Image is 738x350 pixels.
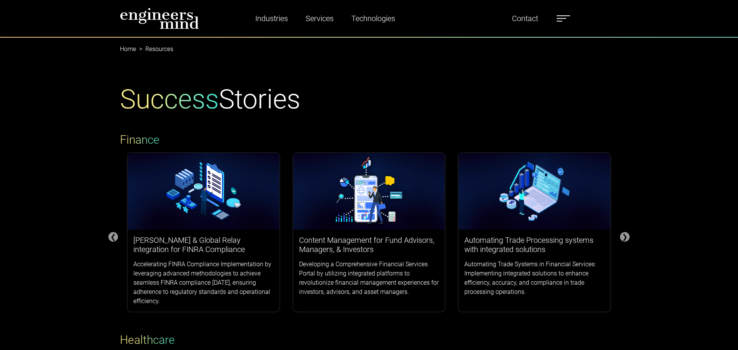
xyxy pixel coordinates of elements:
img: logos [459,153,610,230]
h3: Content Management for Fund Advisors, Managers, & Investors [299,236,439,254]
a: Home [120,45,136,53]
span: Healthcare [120,333,175,347]
h3: Automating Trade Processing systems with integrated solutions [464,236,605,254]
span: Success [120,83,219,115]
p: Accelerating FINRA Compliance Implementation by leveraging advanced methodologies to achieve seam... [133,260,274,306]
nav: breadcrumb [120,37,618,46]
h3: [PERSON_NAME] & Global Relay integration for FINRA Compliance [133,236,274,254]
span: Finance [120,133,160,146]
div: ❯ [620,232,630,242]
a: Industries [252,10,291,27]
a: Automating Trade Processing systems with integrated solutionsAutomating Trade Systems in Financia... [459,153,610,302]
a: Services [303,10,337,27]
p: Developing a Comprehensive Financial Services Portal by utilizing integrated platforms to revolut... [299,260,439,297]
h1: Stories [120,83,300,115]
div: ❮ [108,232,118,242]
img: logos [128,153,279,230]
p: Automating Trade Systems in Financial Services: Implementing integrated solutions to enhance effi... [464,260,605,297]
a: Content Management for Fund Advisors, Managers, & InvestorsDeveloping a Comprehensive Financial S... [293,153,445,302]
a: Technologies [348,10,398,27]
img: logo [120,8,199,29]
li: Resources [136,45,173,54]
img: logos [293,153,445,230]
a: [PERSON_NAME] & Global Relay integration for FINRA ComplianceAccelerating FINRA Compliance Implem... [128,153,279,312]
a: Contact [509,10,541,27]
